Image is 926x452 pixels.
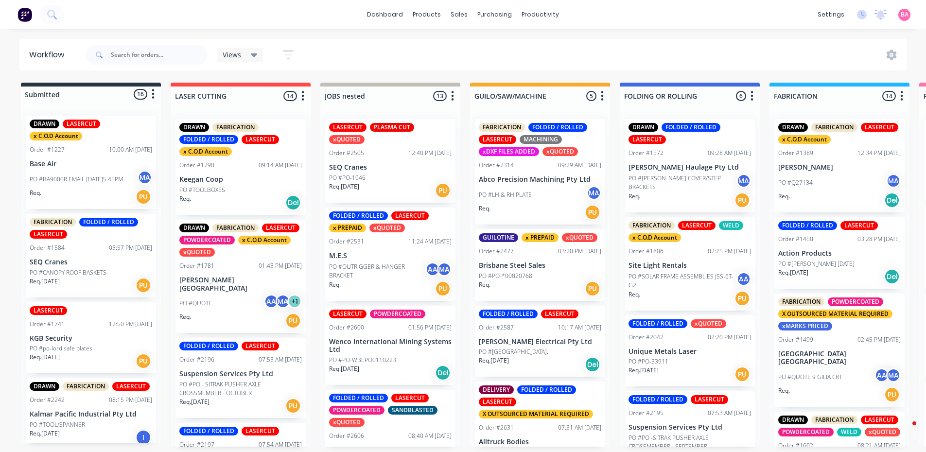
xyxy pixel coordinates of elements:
[774,119,905,212] div: DRAWNFABRICATIONLASERCUTx C.O.D AccountOrder #138912:34 PM [DATE][PERSON_NAME]PO #Q27134MAReq.Del
[212,123,259,132] div: FABRICATION
[362,7,408,22] a: dashboard
[26,116,156,209] div: DRAWNLASERCUTx C.O.D AccountOrder #122710:00 AM [DATE]Base AirPO #BA9000R EMAIL [DATE]5.45PMMAReq.PU
[479,438,601,446] p: Alltruck Bodies
[136,278,151,293] div: PU
[691,319,726,328] div: xQUOTED
[778,350,901,366] p: [GEOGRAPHIC_DATA] [GEOGRAPHIC_DATA]
[242,427,279,435] div: LASERCUT
[136,189,151,205] div: PU
[629,192,640,201] p: Req.
[179,147,232,156] div: x C.O.D Account
[30,145,65,154] div: Order #1227
[63,120,100,128] div: LASERCUT
[435,365,451,381] div: Del
[479,123,525,132] div: FABRICATION
[109,145,152,154] div: 10:00 AM [DATE]
[329,135,365,144] div: xQUOTED
[558,161,601,170] div: 09:29 AM [DATE]
[778,235,813,243] div: Order #1450
[179,299,212,308] p: PO #QUOTE
[778,123,808,132] div: DRAWN
[329,356,396,365] p: PO #PO-WBEPO0110223
[475,229,605,301] div: GUILOTINEx PREPAIDxQUOTEDOrder #247703:20 PM [DATE]Brisbane Steel SalesPO #PO-*00020768Req.PU
[472,7,517,22] div: purchasing
[26,214,156,297] div: FABRICATIONFOLDED / ROLLEDLASERCUTOrder #158403:57 PM [DATE]SEQ CranesPO #CANOPY ROOF BASKETSReq....
[837,428,861,436] div: WELD
[30,420,85,429] p: PO #TOOL/SPANNER
[30,277,60,286] p: Req. [DATE]
[325,119,455,203] div: LASERCUTPLASMA CUTxQUOTEDOrder #250512:40 PM [DATE]SEQ CranesPO #PO-1946Req.[DATE]PU
[435,281,451,296] div: PU
[30,160,152,168] p: Base Air
[541,310,578,318] div: LASERCUT
[479,410,593,418] div: X OUTSOURCED MATERIAL REQUIRED
[179,440,214,449] div: Order #2197
[874,368,889,382] div: AA
[136,430,151,445] div: I
[285,313,301,329] div: PU
[778,322,832,330] div: xMARKS PRICED
[370,310,425,318] div: POWDERCOATED
[736,174,751,188] div: MA
[329,149,364,157] div: Order #2505
[475,119,605,225] div: FABRICATIONFOLDED / ROLLEDLASERCUTMACHININGxDXF FILES ADDEDxQUOTEDOrder #231409:29 AM [DATE]Abco ...
[778,428,834,436] div: POWDERCOATED
[774,294,905,407] div: FABRICATIONPOWDERCOATEDX OUTSOURCED MATERIAL REQUIREDxMARKS PRICEDOrder #149902:45 PM [DATE][GEOG...
[369,224,405,232] div: xQUOTED
[886,368,901,382] div: MA
[629,221,675,230] div: FABRICATION
[479,247,514,256] div: Order #2477
[26,378,156,450] div: DRAWNFABRICATIONLASERCUTOrder #224208:15 PM [DATE]Kalmar Pacific Industrial Pty LtdPO #TOOL/SPANN...
[109,320,152,329] div: 12:50 PM [DATE]
[408,237,452,246] div: 11:24 AM [DATE]
[30,410,152,418] p: Kalmar Pacific Industrial Pty Ltd
[325,306,455,385] div: LASERCUTPOWDERCOATEDOrder #260001:56 PM [DATE]Wenco International Mining Systems LtdPO #PO-WBEPO0...
[79,218,138,226] div: FOLDED / ROLLED
[111,45,207,65] input: Search for orders...
[811,123,857,132] div: FABRICATION
[629,174,736,191] p: PO #[PERSON_NAME] COVER/STEP BRACKETS
[734,291,750,306] div: PU
[325,208,455,301] div: FOLDED / ROLLEDLASERCUTx PREPAIDxQUOTEDOrder #253111:24 AM [DATE]M.E.SPO #OUTRIGGER & HANGER BRAC...
[212,224,259,232] div: FABRICATION
[388,406,437,415] div: SANDBLASTED
[857,149,901,157] div: 12:34 PM [DATE]
[30,175,123,184] p: PO #BA9000R EMAIL [DATE]5.45PM
[629,366,659,375] p: Req. [DATE]
[329,323,364,332] div: Order #2600
[179,313,191,321] p: Req.
[30,258,152,266] p: SEQ Cranes
[329,262,425,280] p: PO #OUTRIGGER & HANGER BRACKET
[242,342,279,350] div: LASERCUT
[479,423,514,432] div: Order #2631
[179,135,238,144] div: FOLDED / ROLLED
[479,398,516,406] div: LASERCUT
[479,191,532,199] p: PO #LH & RH PLATE
[30,429,60,438] p: Req. [DATE]
[558,323,601,332] div: 10:17 AM [DATE]
[522,233,559,242] div: x PREPAID
[329,394,388,402] div: FOLDED / ROLLED
[479,147,539,156] div: xDXF FILES ADDED
[329,280,341,289] p: Req.
[262,224,299,232] div: LASERCUT
[629,123,658,132] div: DRAWN
[479,175,601,184] p: Abco Precision Machining Pty Ltd
[886,174,901,188] div: MA
[893,419,916,442] iframe: Intercom live chat
[629,233,681,242] div: x C.O.D Account
[30,230,67,239] div: LASERCUT
[179,398,210,406] p: Req. [DATE]
[517,7,564,22] div: productivity
[778,335,813,344] div: Order #1499
[179,224,209,232] div: DRAWN
[884,192,900,208] div: Del
[778,268,808,277] p: Req. [DATE]
[329,418,365,427] div: xQUOTED
[625,315,755,387] div: FOLDED / ROLLEDxQUOTEDOrder #204202:20 PM [DATE]Unique Metals LaserPO #PO-33911Req.[DATE]PU
[30,320,65,329] div: Order #1741
[857,441,901,450] div: 08:21 AM [DATE]
[774,217,905,289] div: FOLDED / ROLLEDLASERCUTOrder #145003:28 PM [DATE]Action ProductsPO #[PERSON_NAME] [DATE]Req.[DATE...
[136,353,151,369] div: PU
[259,161,302,170] div: 09:14 AM [DATE]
